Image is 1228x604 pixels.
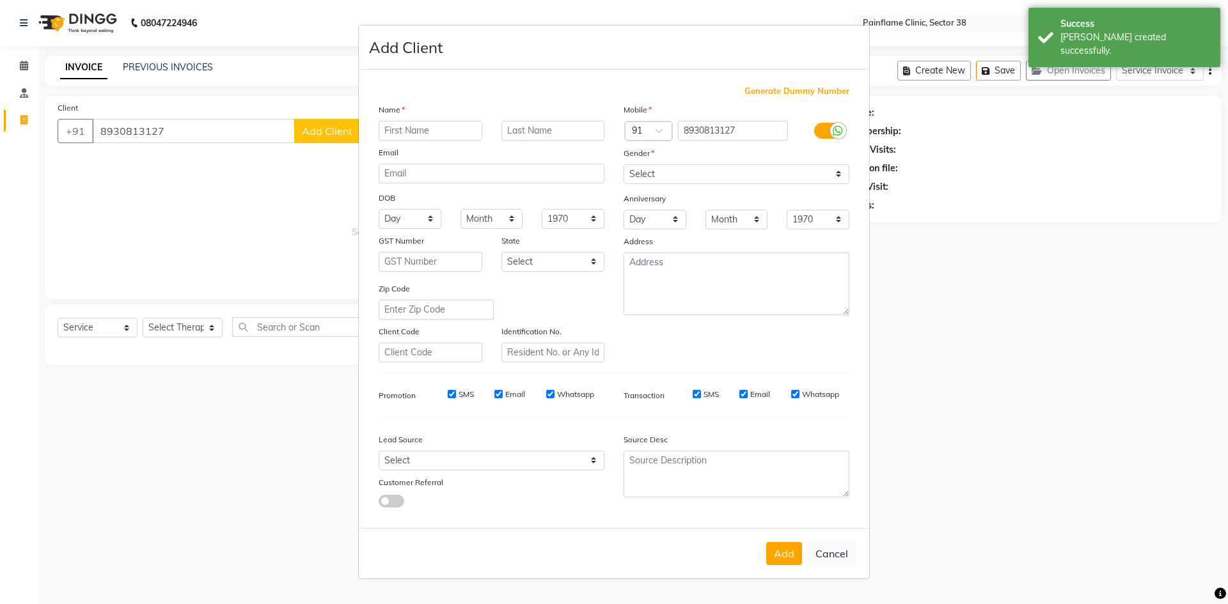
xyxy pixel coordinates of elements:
input: First Name [379,121,482,141]
label: Whatsapp [557,389,594,400]
input: Last Name [501,121,605,141]
label: Anniversary [624,193,666,205]
input: Client Code [379,343,482,362]
input: Enter Zip Code [379,300,494,320]
label: Address [624,236,653,247]
input: Mobile [678,121,789,141]
label: GST Number [379,235,424,247]
span: Generate Dummy Number [744,85,849,98]
label: Email [379,147,398,159]
button: Cancel [807,541,856,566]
label: State [501,235,520,247]
label: Zip Code [379,283,410,295]
div: Bill created successfully. [1060,31,1211,58]
label: Whatsapp [802,389,839,400]
input: Resident No. or Any Id [501,343,605,362]
input: GST Number [379,252,482,272]
label: Source Desc [624,434,668,445]
label: Customer Referral [379,477,443,488]
label: Email [505,389,525,400]
input: Email [379,164,604,183]
label: Email [750,389,770,400]
h4: Add Client [369,36,443,59]
label: Client Code [379,326,420,337]
label: Lead Source [379,434,423,445]
label: DOB [379,192,395,204]
label: Identification No. [501,326,562,337]
label: Mobile [624,104,652,116]
label: Transaction [624,390,665,401]
label: Promotion [379,390,416,401]
label: Gender [624,148,654,159]
label: SMS [459,389,474,400]
button: Add [766,542,802,565]
label: Name [379,104,405,116]
div: Success [1060,17,1211,31]
label: SMS [704,389,719,400]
